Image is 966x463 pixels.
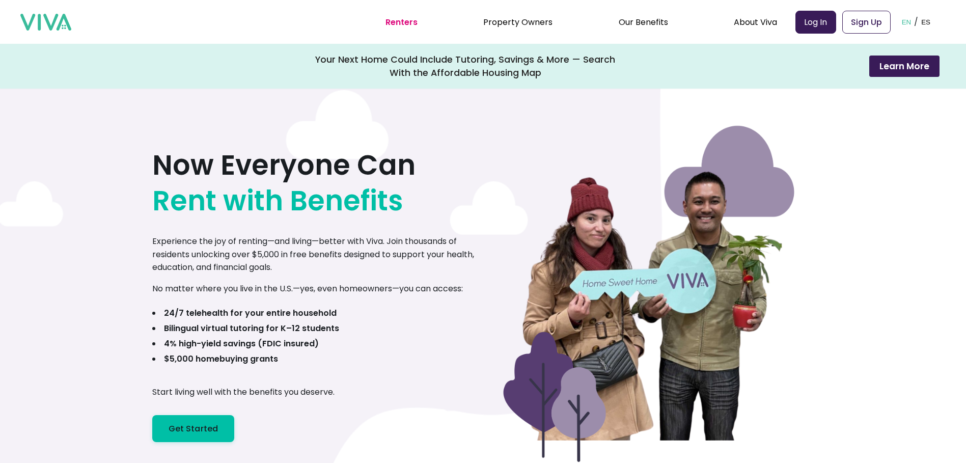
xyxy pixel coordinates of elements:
button: ES [918,6,933,38]
button: Learn More [869,56,940,77]
button: EN [899,6,915,38]
div: About Viva [734,9,777,35]
img: viva [20,14,71,31]
a: Property Owners [483,16,553,28]
div: Your Next Home Could Include Tutoring, Savings & More — Search With the Affordable Housing Map [315,53,616,79]
div: Our Benefits [619,9,668,35]
b: Bilingual virtual tutoring for K–12 students [164,322,339,334]
b: $5,000 homebuying grants [164,353,278,365]
h1: Now Everyone Can [152,147,416,219]
a: Get Started [152,415,235,442]
span: Rent with Benefits [152,183,403,219]
a: Renters [385,16,418,28]
p: Start living well with the benefits you deserve. [152,386,335,399]
a: Sign Up [842,11,891,34]
p: / [914,14,918,30]
p: No matter where you live in the U.S.—yes, even homeowners—you can access: [152,282,463,295]
b: 4% high-yield savings (FDIC insured) [164,338,319,349]
p: Experience the joy of renting—and living—better with Viva. Join thousands of residents unlocking ... [152,235,483,274]
a: Log In [795,11,836,34]
b: 24/7 telehealth for your entire household [164,307,337,319]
